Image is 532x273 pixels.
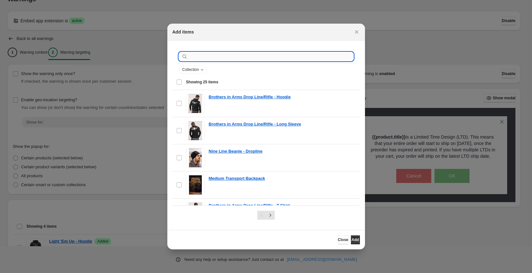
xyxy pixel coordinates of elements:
[172,29,194,35] h2: Add items
[351,235,360,244] button: Add
[257,211,275,220] nav: Pagination
[338,237,348,242] span: Close
[266,211,275,220] button: Next
[209,148,263,155] a: Nine Line Beanie - Dropline
[209,94,291,100] a: Brothers in Arms Drop Line/Rifle - Hoodie
[186,80,218,85] span: Showing 25 items
[182,67,199,72] span: Collection
[352,237,359,242] span: Add
[352,27,361,36] button: Close
[338,235,348,244] button: Close
[209,121,301,127] a: Brothers in Arms Drop Line/Rifle - Long Sleeve
[209,175,265,182] a: Medium Transport Backpack
[179,66,207,73] button: Collection
[209,202,290,209] a: Brothers in Arms Drop Line/Rifle - T-Shirt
